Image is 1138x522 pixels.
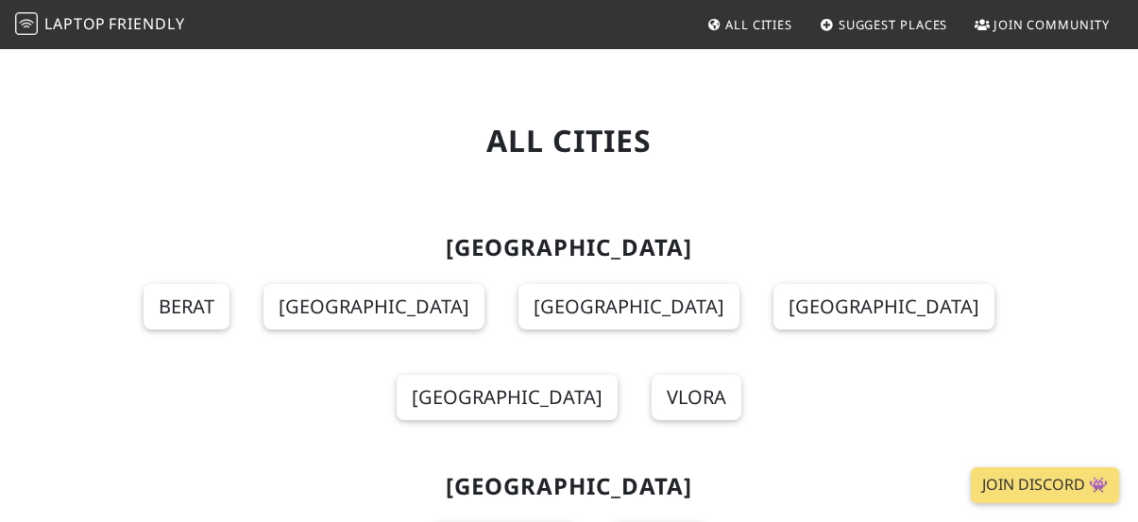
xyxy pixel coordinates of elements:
span: Laptop [44,13,106,34]
h2: [GEOGRAPHIC_DATA] [42,234,1096,261]
span: Friendly [109,13,184,34]
a: Vlora [652,375,741,420]
a: Berat [144,284,229,329]
a: [GEOGRAPHIC_DATA] [397,375,618,420]
span: Suggest Places [839,16,948,33]
h1: All Cities [42,123,1096,159]
a: LaptopFriendly LaptopFriendly [15,8,185,42]
a: Join Community [967,8,1117,42]
a: Join Discord 👾 [971,467,1119,503]
span: All Cities [725,16,792,33]
h2: [GEOGRAPHIC_DATA] [42,473,1096,500]
a: Suggest Places [812,8,956,42]
a: [GEOGRAPHIC_DATA] [263,284,484,329]
img: LaptopFriendly [15,12,38,35]
span: Join Community [994,16,1110,33]
a: [GEOGRAPHIC_DATA] [518,284,739,329]
a: All Cities [699,8,800,42]
a: [GEOGRAPHIC_DATA] [773,284,994,329]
